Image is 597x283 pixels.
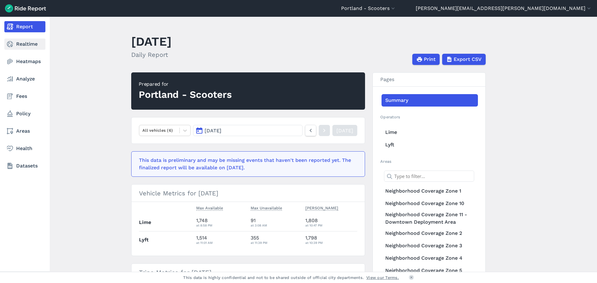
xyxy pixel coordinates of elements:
[4,143,45,154] a: Health
[131,50,172,59] h2: Daily Report
[305,204,338,211] span: [PERSON_NAME]
[373,73,485,87] h3: Pages
[305,217,358,228] div: 1,808
[380,158,478,164] h2: Areas
[412,54,440,65] button: Print
[4,56,45,67] a: Heatmaps
[251,204,282,211] span: Max Unavailable
[196,234,246,245] div: 1,514
[442,54,486,65] button: Export CSV
[139,214,194,231] th: Lime
[196,204,223,211] span: Max Available
[382,210,478,227] a: Neighborhood Coverage Zone 11 - Downtown Deployment Area
[251,204,282,212] button: Max Unavailable
[384,171,474,182] input: Type to filter...
[139,88,232,102] div: Portland - Scooters
[4,39,45,50] a: Realtime
[382,252,478,264] a: Neighborhood Coverage Zone 4
[196,204,223,212] button: Max Available
[332,125,357,136] a: [DATE]
[305,240,358,245] div: at 10:39 PM
[382,227,478,240] a: Neighborhood Coverage Zone 2
[366,275,399,281] a: View our Terms.
[196,217,246,228] div: 1,748
[382,264,478,277] a: Neighborhood Coverage Zone 5
[251,217,300,228] div: 91
[132,185,365,202] h3: Vehicle Metrics for [DATE]
[416,5,592,12] button: [PERSON_NAME][EMAIL_ADDRESS][PERSON_NAME][DOMAIN_NAME]
[4,73,45,84] a: Analyze
[196,222,246,228] div: at 8:58 PM
[193,125,303,136] button: [DATE]
[382,185,478,197] a: Neighborhood Coverage Zone 1
[4,108,45,119] a: Policy
[305,234,358,245] div: 1,798
[251,240,300,245] div: at 11:39 PM
[205,128,221,134] span: [DATE]
[4,21,45,32] a: Report
[4,160,45,171] a: Datasets
[5,4,46,12] img: Ride Report
[454,56,482,63] span: Export CSV
[382,240,478,252] a: Neighborhood Coverage Zone 3
[382,94,478,107] a: Summary
[139,80,232,88] div: Prepared for
[251,222,300,228] div: at 3:08 AM
[424,56,436,63] span: Print
[305,204,338,212] button: [PERSON_NAME]
[4,91,45,102] a: Fees
[382,126,478,139] a: Lime
[139,157,354,171] div: This data is preliminary and may be missing events that haven't been reported yet. The finalized ...
[196,240,246,245] div: at 11:01 AM
[305,222,358,228] div: at 10:47 PM
[382,197,478,210] a: Neighborhood Coverage Zone 10
[4,126,45,137] a: Areas
[131,33,172,50] h1: [DATE]
[380,114,478,120] h2: Operators
[382,139,478,151] a: Lyft
[251,234,300,245] div: 355
[132,264,365,281] h3: Trips Metrics for [DATE]
[341,5,396,12] button: Portland - Scooters
[139,231,194,248] th: Lyft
